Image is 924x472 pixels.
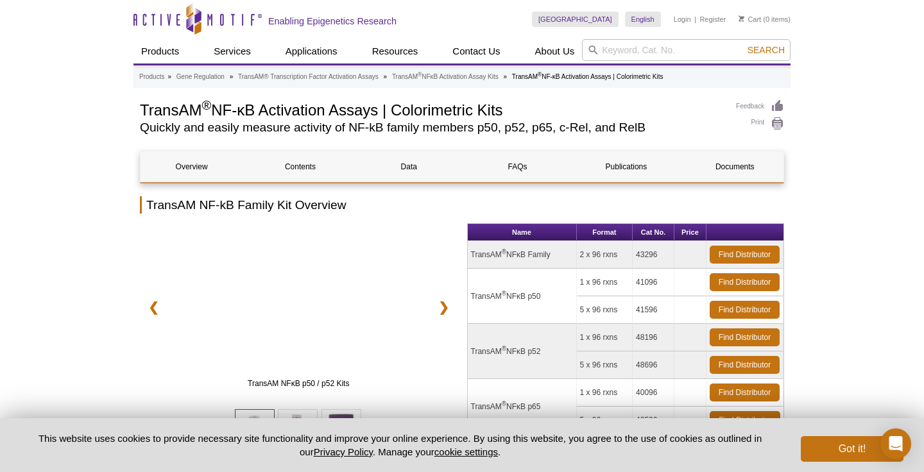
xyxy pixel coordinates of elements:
a: Gene Regulation [176,71,225,83]
a: Overview [141,151,243,182]
sup: ® [502,248,506,255]
td: TransAM NFκB Family [468,241,577,269]
td: 48696 [633,351,674,379]
button: cookie settings [434,446,498,457]
sup: ® [502,290,506,297]
a: Find Distributor [710,383,780,401]
td: 43296 [633,241,674,269]
a: Contact Us [445,39,508,63]
td: 40096 [633,379,674,407]
a: Products [139,71,164,83]
td: 1 x 96 rxns [577,269,633,296]
div: Open Intercom Messenger [880,428,911,459]
a: Products [133,39,187,63]
a: Feedback [736,99,784,114]
h2: Enabling Epigenetics Research [268,15,397,27]
a: TransAM®NFκB Activation Assay Kits [392,71,499,83]
td: 5 x 96 rxns [577,351,633,379]
button: Search [744,44,789,56]
a: Find Distributor [710,356,780,374]
a: Applications [278,39,345,63]
a: Contents [249,151,351,182]
a: Print [736,117,784,131]
a: [GEOGRAPHIC_DATA] [532,12,619,27]
li: | [694,12,696,27]
li: (0 items) [739,12,791,27]
td: 40596 [633,407,674,434]
sup: ® [502,400,506,407]
a: Documents [684,151,786,182]
td: 1 x 96 rxns [577,379,633,407]
a: TransAM® Transcription Factor Activation Assays [238,71,379,83]
span: TransAM NFκB p50 / p52 Kits [171,377,425,390]
button: Got it! [801,436,903,462]
td: TransAM NFκB p65 [468,379,577,434]
th: Cat No. [633,224,674,241]
td: TransAM NFκB p52 [468,324,577,379]
a: Register [699,15,726,24]
p: This website uses cookies to provide necessary site functionality and improve your online experie... [21,432,780,459]
a: Privacy Policy [314,446,373,457]
th: Format [577,224,633,241]
a: FAQs [466,151,569,182]
sup: ® [418,71,422,78]
li: » [230,73,234,80]
sup: ® [538,71,542,78]
a: Data [358,151,460,182]
h2: TransAM NF-kB Family Kit Overview [140,196,784,214]
a: Services [206,39,259,63]
h1: TransAM NF-κB Activation Assays | Colorimetric Kits [140,99,723,119]
input: Keyword, Cat. No. [582,39,791,61]
h2: Quickly and easily measure activity of NF-kB family members p50, p52, p65, c-Rel, and RelB [140,122,723,133]
td: TransAM NFκB p50 [468,269,577,324]
sup: ® [201,98,211,112]
a: Find Distributor [710,411,780,429]
td: 2 x 96 rxns [577,241,633,269]
td: 41096 [633,269,674,296]
a: Find Distributor [710,328,780,346]
a: Cart [739,15,761,24]
td: 41596 [633,296,674,324]
a: About Us [527,39,583,63]
a: Find Distributor [710,301,780,319]
a: ❯ [430,292,458,322]
a: Find Distributor [710,273,780,291]
a: Login [674,15,691,24]
a: English [625,12,661,27]
a: ❮ [140,292,167,322]
th: Price [674,224,706,241]
td: 5 x 96 rxns [577,407,633,434]
td: 1 x 96 rxns [577,324,633,351]
li: » [384,73,388,80]
img: Your Cart [739,15,744,22]
td: 5 x 96 rxns [577,296,633,324]
td: 48196 [633,324,674,351]
span: Search [748,45,785,55]
a: Find Distributor [710,246,780,264]
sup: ® [502,345,506,352]
a: Resources [364,39,426,63]
li: TransAM NF-κB Activation Assays | Colorimetric Kits [512,73,663,80]
th: Name [468,224,577,241]
a: Publications [575,151,677,182]
li: » [167,73,171,80]
li: » [504,73,508,80]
